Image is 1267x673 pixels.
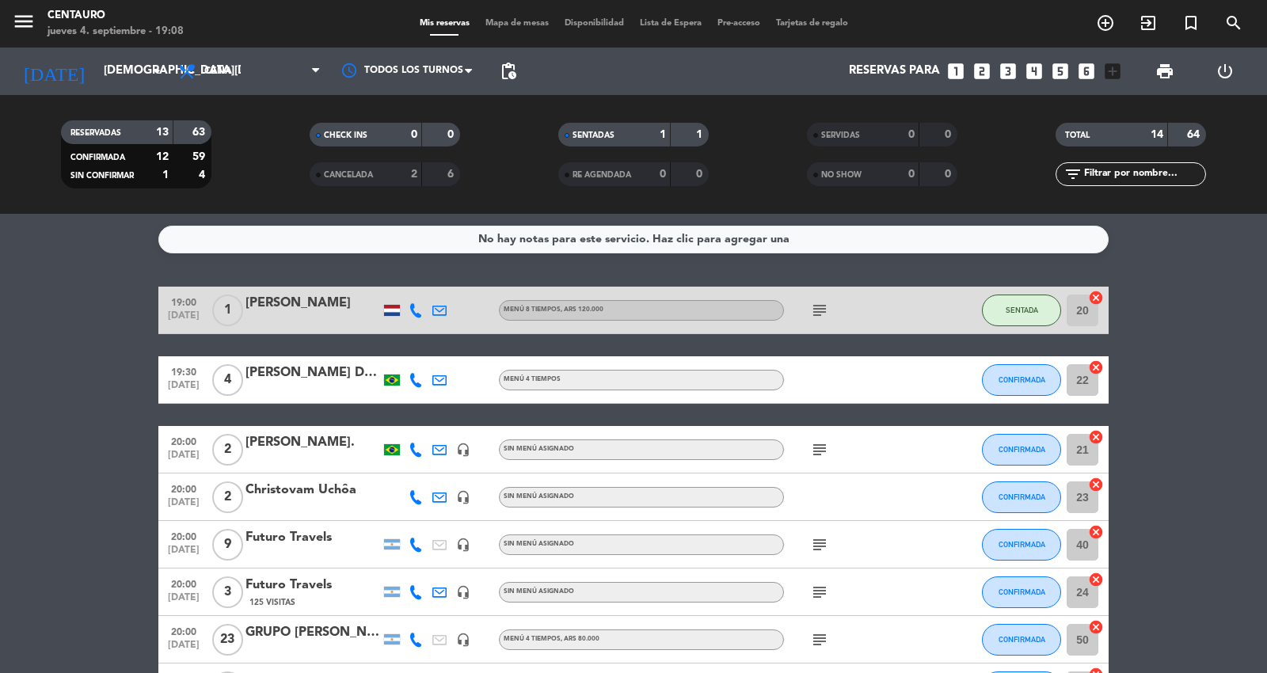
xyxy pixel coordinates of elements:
span: Lista de Espera [632,19,710,28]
span: TOTAL [1065,131,1090,139]
span: RE AGENDADA [573,171,631,179]
span: CHECK INS [324,131,367,139]
i: subject [810,535,829,554]
i: cancel [1088,290,1104,306]
span: CONFIRMADA [999,587,1045,596]
i: search [1224,13,1243,32]
strong: 63 [192,127,208,138]
button: CONFIRMADA [982,624,1061,656]
span: 4 [212,364,243,396]
span: 20:00 [164,479,204,497]
span: 19:00 [164,292,204,310]
i: subject [810,583,829,602]
span: SENTADA [1006,306,1038,314]
i: headset_mic [456,490,470,504]
div: Centauro [48,8,184,24]
span: [DATE] [164,640,204,658]
i: subject [810,630,829,649]
div: No hay notas para este servicio. Haz clic para agregar una [478,230,789,249]
strong: 6 [447,169,457,180]
i: cancel [1088,477,1104,492]
strong: 1 [696,129,706,140]
button: CONFIRMADA [982,529,1061,561]
span: 20:00 [164,432,204,450]
span: Tarjetas de regalo [768,19,856,28]
span: , ARS 80.000 [561,636,599,642]
strong: 0 [411,129,417,140]
span: MENÚ 8 TIEMPOS [504,306,603,313]
i: headset_mic [456,443,470,457]
span: [DATE] [164,545,204,563]
div: LOG OUT [1195,48,1255,95]
i: exit_to_app [1139,13,1158,32]
span: Mapa de mesas [478,19,557,28]
span: 20:00 [164,622,204,640]
span: Sin menú asignado [504,588,574,595]
span: SERVIDAS [821,131,860,139]
span: CANCELADA [324,171,373,179]
span: 2 [212,481,243,513]
span: RESERVADAS [70,129,121,137]
span: , ARS 120.000 [561,306,603,313]
span: Disponibilidad [557,19,632,28]
span: 19:30 [164,362,204,380]
i: subject [810,440,829,459]
span: 20:00 [164,574,204,592]
span: CONFIRMADA [999,445,1045,454]
span: 20:00 [164,527,204,545]
span: 2 [212,434,243,466]
strong: 2 [411,169,417,180]
button: SENTADA [982,295,1061,326]
i: cancel [1088,524,1104,540]
div: [PERSON_NAME]. [245,432,380,453]
span: [DATE] [164,380,204,398]
span: pending_actions [499,62,518,81]
i: cancel [1088,572,1104,587]
span: CONFIRMADA [999,635,1045,644]
span: Pre-acceso [710,19,768,28]
i: arrow_drop_down [147,62,166,81]
i: add_box [1102,61,1123,82]
strong: 1 [660,129,666,140]
i: filter_list [1063,165,1082,184]
span: CONFIRMADA [999,540,1045,549]
button: CONFIRMADA [982,576,1061,608]
i: cancel [1088,359,1104,375]
span: Reservas para [849,64,940,78]
span: Sin menú asignado [504,493,574,500]
i: looks_3 [998,61,1018,82]
span: print [1155,62,1174,81]
strong: 0 [696,169,706,180]
div: Christovam Uchôa [245,480,380,500]
i: turned_in_not [1181,13,1200,32]
span: MENÚ 4 TIEMPOS [504,636,599,642]
strong: 0 [908,169,915,180]
i: subject [810,301,829,320]
button: menu [12,10,36,39]
span: Sin menú asignado [504,446,574,452]
span: SIN CONFIRMAR [70,172,134,180]
i: power_settings_new [1216,62,1235,81]
span: [DATE] [164,592,204,610]
span: [DATE] [164,310,204,329]
i: headset_mic [456,585,470,599]
span: Mis reservas [412,19,478,28]
button: CONFIRMADA [982,434,1061,466]
span: CONFIRMADA [999,492,1045,501]
div: [PERSON_NAME] [245,293,380,314]
strong: 12 [156,151,169,162]
span: SENTADAS [573,131,614,139]
i: headset_mic [456,538,470,552]
input: Filtrar por nombre... [1082,165,1205,183]
strong: 59 [192,151,208,162]
span: MENÚ 4 TIEMPOS [504,376,561,382]
span: CONFIRMADA [70,154,125,162]
span: 125 Visitas [249,596,295,609]
i: headset_mic [456,633,470,647]
i: looks_6 [1076,61,1097,82]
i: cancel [1088,429,1104,445]
div: Futuro Travels [245,527,380,548]
span: 3 [212,576,243,608]
i: looks_one [945,61,966,82]
strong: 1 [162,169,169,181]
